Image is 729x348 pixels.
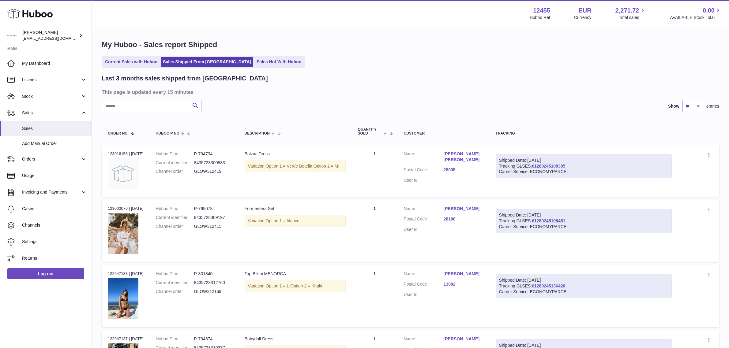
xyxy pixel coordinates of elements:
dd: GLOW312169 [194,289,232,294]
td: 1 [352,145,398,197]
span: 2,271.72 [615,6,639,15]
a: 61280245108385 [532,164,565,168]
span: Cases [22,206,87,212]
dt: Postal Code [404,216,444,224]
img: FOTOSTAMANOWEB_25_bdf0994c-bf46-4e22-a146-0d2e9d6c26aa.jpg [108,278,138,319]
span: Option 1 = L; [266,283,291,288]
span: Orders [22,156,81,162]
span: Quantity Sold [358,128,382,135]
a: 61280245108451 [532,218,565,223]
dd: 8435728309197 [194,215,232,220]
dt: User Id [404,177,444,183]
label: Show [668,103,679,109]
div: Shipped Date: [DATE] [499,157,668,163]
div: 123003076 | [DATE] [108,206,144,211]
a: 28035 [444,167,483,173]
span: Option 2 = M; [314,164,339,168]
span: Huboo P no [156,131,179,135]
dt: Postal Code [404,281,444,289]
img: internalAdmin-12455@internal.huboo.com [7,31,17,40]
span: Usage [22,173,87,179]
dd: GLOW312415 [194,224,232,229]
span: AVAILABLE Stock Total [670,15,722,20]
dt: Huboo P no [156,151,194,157]
dd: P-801840 [194,271,232,277]
span: Stock [22,94,81,99]
span: Returns [22,255,87,261]
dt: User Id [404,292,444,298]
span: Option 2 = Khaki; [290,283,323,288]
span: Option 1 = blanco; [266,218,301,223]
a: [PERSON_NAME] [444,271,483,277]
span: Sales [22,110,81,116]
dt: Name [404,206,444,213]
div: Carrier Service: ECONOMYPARCEL [499,224,668,230]
span: Settings [22,239,87,245]
dd: P-795078 [194,206,232,212]
a: 13002 [444,281,483,287]
dt: Name [404,271,444,278]
dt: Name [404,151,444,164]
dt: Postal Code [404,167,444,174]
dt: Huboo P no [156,206,194,212]
img: no-photo.jpg [108,158,138,189]
dt: User Id [404,227,444,232]
a: 61280245136420 [532,283,565,288]
div: Top Bikini MENORCA [245,271,346,277]
div: Variation: [245,215,346,227]
div: Shipped Date: [DATE] [499,212,668,218]
a: [PERSON_NAME] [444,206,483,212]
dd: GLOW312419 [194,168,232,174]
dd: 8435728312760 [194,280,232,286]
div: 123016156 | [DATE] [108,151,144,157]
h3: This page is updated every 15 minutes [102,89,718,95]
dt: Huboo P no [156,336,194,342]
dt: Huboo P no [156,271,194,277]
span: Total sales [619,15,646,20]
div: 122947137 | [DATE] [108,336,144,342]
div: Formentera Set [245,206,346,212]
td: 1 [352,200,398,262]
span: Invoicing and Payments [22,189,81,195]
td: 1 [352,265,398,327]
strong: EUR [578,6,591,15]
div: Variation: [245,160,346,172]
div: Huboo Ref [530,15,550,20]
dt: Channel order [156,224,194,229]
span: Listings [22,77,81,83]
dt: Current identifier [156,160,194,166]
a: [PERSON_NAME] [444,336,483,342]
h2: Last 3 months sales shipped from [GEOGRAPHIC_DATA] [102,74,268,83]
div: Balzac Dress [245,151,346,157]
div: Babydoll Dress [245,336,346,342]
dd: P-794734 [194,151,232,157]
div: Carrier Service: ECONOMYPARCEL [499,289,668,295]
dd: P-794674 [194,336,232,342]
a: 2,271.72 Total sales [615,6,646,20]
a: Sales Not With Huboo [254,57,303,67]
a: [PERSON_NAME] [PERSON_NAME] [444,151,483,163]
span: Add Manual Order [22,141,87,146]
div: 122947138 | [DATE] [108,271,144,276]
dt: Channel order [156,168,194,174]
dt: Channel order [156,289,194,294]
div: Tracking GLSES: [496,274,672,298]
div: Tracking [496,131,672,135]
dt: Current identifier [156,215,194,220]
span: Option 1 = Verde Botella; [266,164,314,168]
span: entries [706,103,719,109]
div: Variation: [245,280,346,292]
a: Current Sales with Huboo [103,57,160,67]
div: Tracking GLSES: [496,154,672,178]
div: Shipped Date: [DATE] [499,277,668,283]
img: 08F57BCD-583A-456A-958D-B12ADC9AC7D0.jpg [108,213,138,254]
div: Customer [404,131,483,135]
span: [EMAIL_ADDRESS][DOMAIN_NAME] [23,36,90,41]
span: Order No [108,131,128,135]
span: My Dashboard [22,61,87,66]
h1: My Huboo - Sales report Shipped [102,40,719,50]
span: Sales [22,126,87,131]
div: Tracking GLSES: [496,209,672,233]
span: Channels [22,222,87,228]
dd: 8435728300583 [194,160,232,166]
